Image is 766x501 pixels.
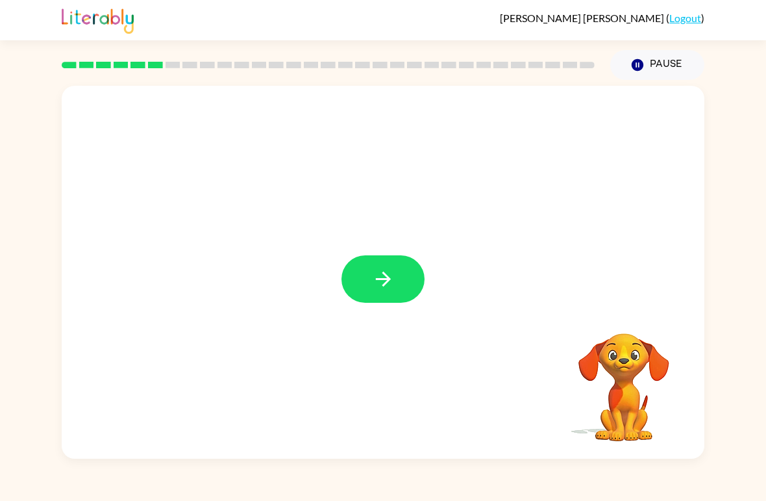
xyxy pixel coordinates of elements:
img: Literably [62,5,134,34]
span: [PERSON_NAME] [PERSON_NAME] [500,12,666,24]
div: ( ) [500,12,704,24]
button: Pause [610,50,704,80]
video: Your browser must support playing .mp4 files to use Literably. Please try using another browser. [559,313,689,443]
a: Logout [669,12,701,24]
